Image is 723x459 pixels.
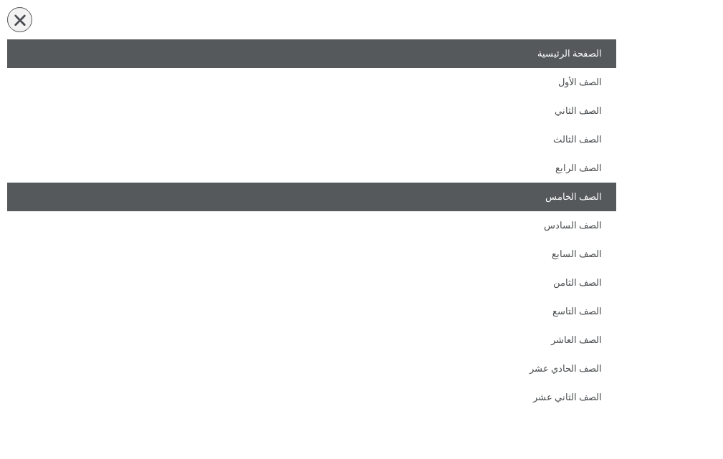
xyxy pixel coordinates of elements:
[7,39,616,68] a: الصفحة الرئيسية
[7,383,616,412] a: الصف الثاني عشر
[7,97,616,125] a: الصف الثاني
[7,154,616,183] a: الصف الرابع
[7,354,616,383] a: الصف الحادي عشر
[7,211,616,240] a: الصف السادس
[7,7,32,32] div: כפתור פתיחת תפריט
[7,269,616,297] a: الصف الثامن
[7,240,616,269] a: الصف السابع
[7,297,616,326] a: الصف التاسع
[7,183,616,211] a: الصف الخامس
[7,326,616,354] a: الصف العاشر
[7,68,616,97] a: الصف الأول
[7,125,616,154] a: الصف الثالث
